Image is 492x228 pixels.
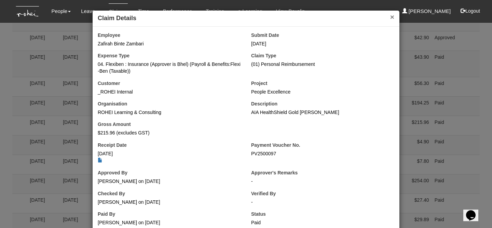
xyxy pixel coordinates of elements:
[251,100,277,107] label: Description
[98,100,127,107] label: Organisation
[251,211,266,217] label: Status
[98,61,241,74] div: 04. Flexiben : Insurance (Approver is Bhel) (Payroll & Benefits:Flexi-Ben (Taxable))
[251,109,394,116] div: AIA HealthShield Gold [PERSON_NAME]
[98,219,241,226] div: [PERSON_NAME] on [DATE]
[98,15,136,22] b: Claim Details
[98,169,127,176] label: Approved By
[98,129,241,136] div: $215.96 (excludes GST)
[98,142,127,148] label: Receipt Date
[251,150,394,157] div: PV2500097
[251,169,298,176] label: Approver's Remarks
[251,178,394,185] div: -
[98,199,241,205] div: [PERSON_NAME] on [DATE]
[98,52,129,59] label: Expense Type
[98,178,241,185] div: [PERSON_NAME] on [DATE]
[463,201,485,221] iframe: chat widget
[98,211,115,217] label: Paid By
[251,52,276,59] label: Claim Type
[390,13,394,20] button: ×
[251,40,394,47] div: [DATE]
[251,142,300,148] label: Payment Voucher No.
[98,190,125,197] label: Checked By
[98,88,241,95] div: _ROHEI Internal
[251,199,394,205] div: -
[98,40,241,47] div: Zafirah Binte Zambari
[251,219,394,226] div: Paid
[251,32,279,39] label: Submit Date
[98,32,120,39] label: Employee
[251,80,267,87] label: Project
[98,109,241,116] div: ROHEI Learning & Consulting
[251,61,394,68] div: (01) Personal Reimbursement
[98,80,120,87] label: Customer
[98,121,131,128] label: Gross Amount
[98,150,241,164] div: [DATE]
[251,190,276,197] label: Verified By
[251,88,394,95] div: People Excellence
